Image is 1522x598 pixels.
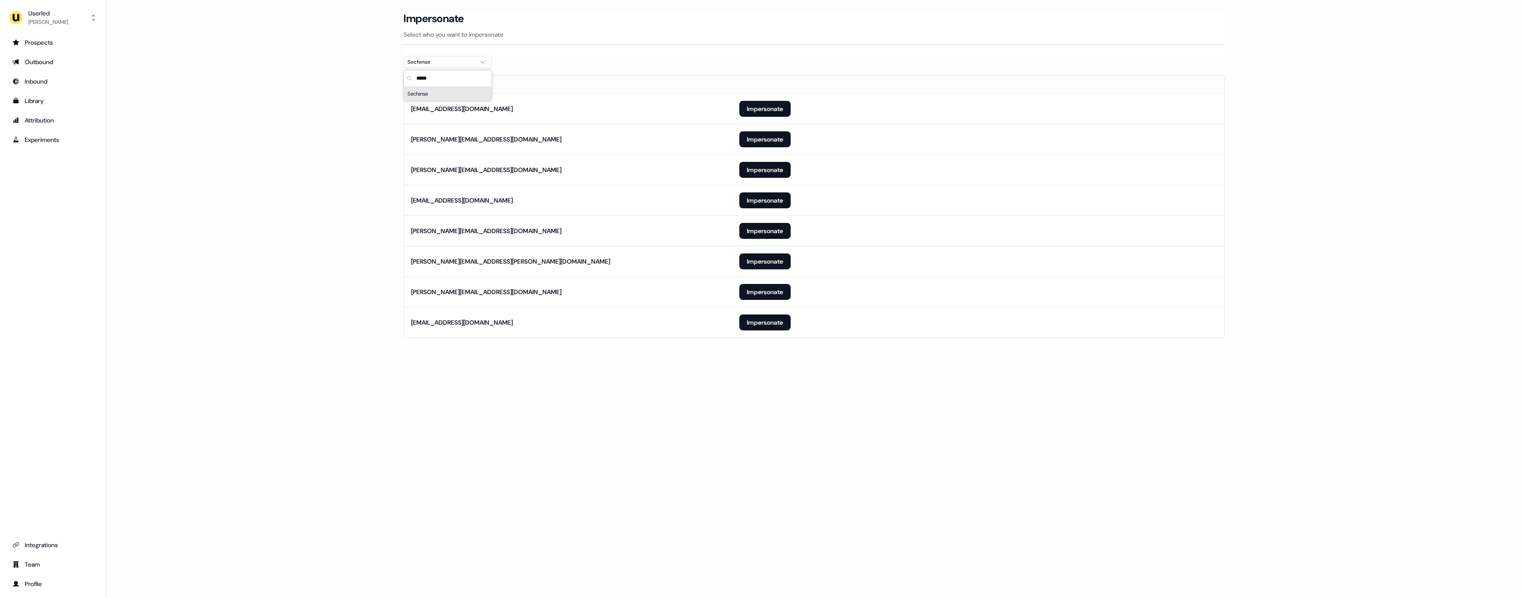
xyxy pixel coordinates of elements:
[739,223,791,239] button: Impersonate
[411,104,513,113] div: [EMAIL_ADDRESS][DOMAIN_NAME]
[7,538,99,552] a: Go to integrations
[12,135,93,144] div: Experiments
[739,101,791,117] button: Impersonate
[7,577,99,591] a: Go to profile
[411,196,513,205] div: [EMAIL_ADDRESS][DOMAIN_NAME]
[407,57,474,66] div: Secfense
[7,557,99,571] a: Go to team
[404,87,492,101] div: Suggestions
[7,7,99,28] button: Userled[PERSON_NAME]
[411,318,513,327] div: [EMAIL_ADDRESS][DOMAIN_NAME]
[12,38,93,47] div: Prospects
[12,77,93,86] div: Inbound
[411,135,561,144] div: [PERSON_NAME][EMAIL_ADDRESS][DOMAIN_NAME]
[28,18,68,27] div: [PERSON_NAME]
[739,253,791,269] button: Impersonate
[739,192,791,208] button: Impersonate
[12,57,93,66] div: Outbound
[12,116,93,125] div: Attribution
[739,314,791,330] button: Impersonate
[411,165,561,174] div: [PERSON_NAME][EMAIL_ADDRESS][DOMAIN_NAME]
[411,257,610,266] div: [PERSON_NAME][EMAIL_ADDRESS][PERSON_NAME][DOMAIN_NAME]
[7,35,99,50] a: Go to prospects
[7,113,99,127] a: Go to attribution
[411,287,561,296] div: [PERSON_NAME][EMAIL_ADDRESS][DOMAIN_NAME]
[28,9,68,18] div: Userled
[404,87,492,101] div: Secfense
[12,96,93,105] div: Library
[739,162,791,178] button: Impersonate
[7,55,99,69] a: Go to outbound experience
[7,133,99,147] a: Go to experiments
[12,540,93,549] div: Integrations
[404,30,1225,39] p: Select who you want to impersonate
[12,579,93,588] div: Profile
[404,56,492,68] button: Secfense
[404,12,464,25] h3: Impersonate
[12,560,93,569] div: Team
[7,94,99,108] a: Go to templates
[411,226,561,235] div: [PERSON_NAME][EMAIL_ADDRESS][DOMAIN_NAME]
[7,74,99,88] a: Go to Inbound
[739,284,791,300] button: Impersonate
[404,76,732,93] th: Email
[739,131,791,147] button: Impersonate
